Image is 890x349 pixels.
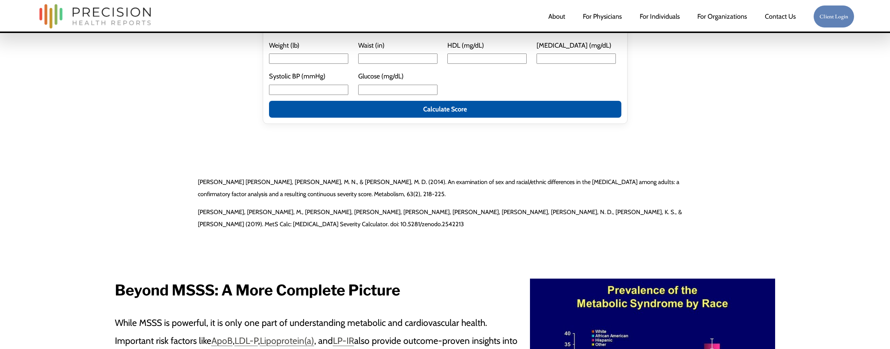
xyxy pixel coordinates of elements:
a: ApoB [211,335,233,346]
button: Calculate Score [269,101,621,118]
a: LP-IR [333,335,354,346]
a: Client Login [813,5,854,28]
span: For Organizations [697,10,747,23]
input: Systolic BP (mmHg) [269,85,348,95]
label: HDL (mg/dL) [447,39,532,65]
input: Weight (lb) [269,54,348,64]
label: Glucose (mg/dL) [358,70,443,96]
label: Waist (in) [358,39,443,65]
a: For Physicians [583,9,622,24]
input: Glucose (mg/dL) [358,85,437,95]
a: Lipoprotein(a) [260,335,314,346]
iframe: Chat Widget [758,255,890,349]
a: folder dropdown [697,9,747,24]
a: Contact Us [765,9,796,24]
input: Waist (in) [358,54,437,64]
p: [PERSON_NAME], [PERSON_NAME], M., [PERSON_NAME], [PERSON_NAME], [PERSON_NAME], [PERSON_NAME], [PE... [198,206,692,230]
label: Weight (lb) [269,39,354,65]
input: HDL (mg/dL) [447,54,527,64]
input: [MEDICAL_DATA] (mg/dL) [537,54,616,64]
a: LDL-P [235,335,258,346]
img: Precision Health Reports [36,1,155,32]
a: For Individuals [640,9,680,24]
p: [PERSON_NAME] [PERSON_NAME], [PERSON_NAME], M. N., & [PERSON_NAME], M. D. (2014). An examination ... [198,176,692,200]
label: [MEDICAL_DATA] (mg/dL) [537,39,621,65]
strong: Beyond MSSS: A More Complete Picture [115,281,400,299]
label: Systolic BP (mmHg) [269,70,354,96]
a: About [548,9,565,24]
